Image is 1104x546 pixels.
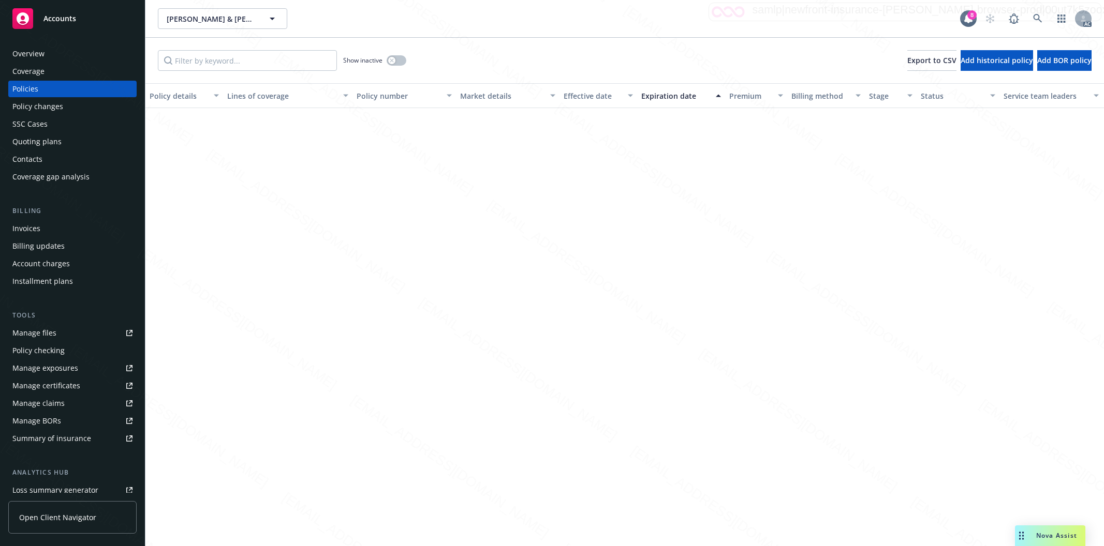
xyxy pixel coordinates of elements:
[961,55,1033,65] span: Add historical policy
[12,238,65,254] div: Billing updates
[1027,8,1048,29] a: Search
[791,90,849,101] div: Billing method
[907,55,956,65] span: Export to CSV
[1004,90,1087,101] div: Service team leaders
[980,8,1000,29] a: Start snowing
[343,56,382,65] span: Show inactive
[787,83,865,108] button: Billing method
[1037,55,1092,65] span: Add BOR policy
[8,220,137,237] a: Invoices
[12,98,63,115] div: Policy changes
[12,255,70,272] div: Account charges
[637,83,725,108] button: Expiration date
[8,98,137,115] a: Policy changes
[352,83,456,108] button: Policy number
[8,238,137,254] a: Billing updates
[865,83,917,108] button: Stage
[564,90,622,101] div: Effective date
[8,467,137,478] div: Analytics hub
[8,360,137,376] a: Manage exposures
[12,325,56,341] div: Manage files
[8,325,137,341] a: Manage files
[19,512,96,523] span: Open Client Navigator
[921,90,984,101] div: Status
[12,482,98,498] div: Loss summary generator
[8,413,137,429] a: Manage BORs
[223,83,352,108] button: Lines of coverage
[869,90,901,101] div: Stage
[158,50,337,71] input: Filter by keyword...
[8,342,137,359] a: Policy checking
[12,151,42,168] div: Contacts
[12,413,61,429] div: Manage BORs
[967,10,977,20] div: 8
[12,45,45,62] div: Overview
[8,4,137,33] a: Accounts
[725,83,787,108] button: Premium
[8,430,137,447] a: Summary of insurance
[12,430,91,447] div: Summary of insurance
[8,377,137,394] a: Manage certificates
[1036,531,1077,540] span: Nova Assist
[641,90,710,101] div: Expiration date
[560,83,637,108] button: Effective date
[1037,50,1092,71] button: Add BOR policy
[145,83,223,108] button: Policy details
[8,63,137,80] a: Coverage
[1004,8,1024,29] a: Report a Bug
[150,90,208,101] div: Policy details
[8,273,137,290] a: Installment plans
[8,206,137,216] div: Billing
[12,220,40,237] div: Invoices
[456,83,560,108] button: Market details
[907,50,956,71] button: Export to CSV
[12,395,65,412] div: Manage claims
[8,255,137,272] a: Account charges
[12,360,78,376] div: Manage exposures
[8,169,137,185] a: Coverage gap analysis
[961,50,1033,71] button: Add historical policy
[12,81,38,97] div: Policies
[227,90,337,101] div: Lines of coverage
[8,482,137,498] a: Loss summary generator
[12,342,65,359] div: Policy checking
[1015,525,1085,546] button: Nova Assist
[8,81,137,97] a: Policies
[43,14,76,23] span: Accounts
[12,133,62,150] div: Quoting plans
[8,116,137,132] a: SSC Cases
[12,273,73,290] div: Installment plans
[12,63,45,80] div: Coverage
[8,395,137,412] a: Manage claims
[999,83,1103,108] button: Service team leaders
[8,45,137,62] a: Overview
[12,116,48,132] div: SSC Cases
[917,83,999,108] button: Status
[8,310,137,321] div: Tools
[460,90,544,101] div: Market details
[158,8,287,29] button: [PERSON_NAME] & [PERSON_NAME]
[167,13,256,24] span: [PERSON_NAME] & [PERSON_NAME]
[357,90,440,101] div: Policy number
[1015,525,1028,546] div: Drag to move
[12,169,90,185] div: Coverage gap analysis
[8,151,137,168] a: Contacts
[8,133,137,150] a: Quoting plans
[1051,8,1072,29] a: Switch app
[729,90,772,101] div: Premium
[12,377,80,394] div: Manage certificates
